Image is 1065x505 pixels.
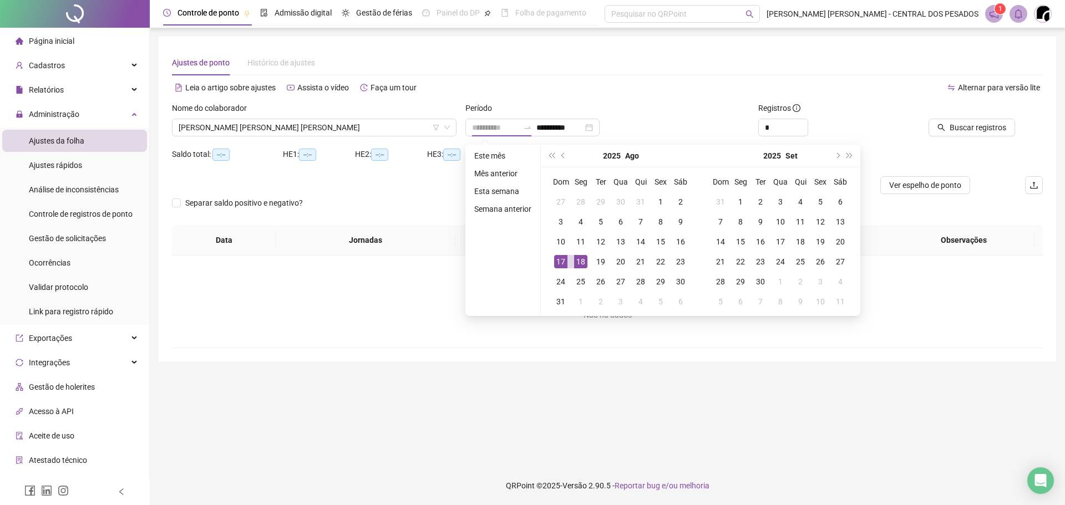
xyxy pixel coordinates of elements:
td: 2025-10-07 [750,292,770,312]
td: 2025-10-09 [790,292,810,312]
td: 2025-09-29 [731,272,750,292]
td: 2025-10-02 [790,272,810,292]
td: 2025-08-21 [631,252,651,272]
span: Página inicial [29,37,74,45]
div: 31 [554,295,567,308]
td: 2025-08-24 [551,272,571,292]
div: Não há dados [185,309,1029,321]
td: 2025-09-17 [770,232,790,252]
td: 2025-09-14 [711,232,731,252]
span: down [444,124,450,131]
td: 2025-08-12 [591,232,611,252]
div: 21 [634,255,647,268]
button: prev-year [557,145,570,167]
span: Versão [562,481,587,490]
div: 3 [774,195,787,208]
li: Semana anterior [470,202,536,216]
span: Histórico de ajustes [247,58,315,67]
span: api [16,407,23,415]
th: Dom [551,172,571,192]
td: 2025-08-26 [591,272,611,292]
td: 2025-09-06 [671,292,691,312]
span: Gestão de férias [356,8,412,17]
td: 2025-09-04 [790,192,810,212]
span: audit [16,432,23,440]
div: 2 [674,195,687,208]
div: 10 [774,215,787,228]
td: 2025-09-01 [731,192,750,212]
td: 2025-08-31 [551,292,571,312]
span: --:-- [212,149,230,161]
span: upload [1029,181,1038,190]
div: 30 [674,275,687,288]
div: 28 [634,275,647,288]
span: Gestão de solicitações [29,234,106,243]
span: info-circle [793,104,800,112]
td: 2025-09-03 [611,292,631,312]
div: 17 [554,255,567,268]
div: 26 [814,255,827,268]
div: 11 [834,295,847,308]
th: Data [172,225,276,256]
div: 6 [734,295,747,308]
div: 6 [674,295,687,308]
td: 2025-10-05 [711,292,731,312]
div: 12 [814,215,827,228]
td: 2025-09-26 [810,252,830,272]
span: linkedin [41,485,52,496]
div: 4 [574,215,587,228]
span: Validar protocolo [29,283,88,292]
div: 18 [794,235,807,248]
span: swap-right [523,123,532,132]
span: --:-- [371,149,388,161]
th: Sáb [671,172,691,192]
div: 8 [734,215,747,228]
div: 9 [674,215,687,228]
button: Ver espelho de ponto [880,176,970,194]
span: lock [16,110,23,118]
div: 10 [554,235,567,248]
td: 2025-09-09 [750,212,770,232]
td: 2025-09-27 [830,252,850,272]
span: notification [989,9,999,19]
div: 6 [614,215,627,228]
td: 2025-08-07 [631,212,651,232]
div: 31 [634,195,647,208]
td: 2025-08-05 [591,212,611,232]
td: 2025-08-14 [631,232,651,252]
td: 2025-08-30 [671,272,691,292]
div: 26 [594,275,607,288]
span: Ocorrências [29,258,70,267]
div: 3 [554,215,567,228]
td: 2025-08-31 [711,192,731,212]
div: 11 [574,235,587,248]
label: Nome do colaborador [172,102,254,114]
span: Leia o artigo sobre ajustes [185,83,276,92]
span: Observações [902,234,1026,246]
span: export [16,334,23,342]
div: 4 [634,295,647,308]
div: 14 [634,235,647,248]
span: Folha de pagamento [515,8,586,17]
div: 20 [614,255,627,268]
div: 2 [594,295,607,308]
span: Buscar registros [950,121,1006,134]
div: 10 [814,295,827,308]
div: 2 [754,195,767,208]
span: left [118,488,125,496]
div: 18 [574,255,587,268]
td: 2025-08-13 [611,232,631,252]
span: 1 [998,5,1002,13]
div: 28 [574,195,587,208]
td: 2025-08-09 [671,212,691,232]
td: 2025-10-04 [830,272,850,292]
div: 14 [714,235,727,248]
span: book [501,9,509,17]
span: Relatórios [29,85,64,94]
span: filter [433,124,439,131]
td: 2025-07-30 [611,192,631,212]
div: 16 [674,235,687,248]
td: 2025-09-05 [810,192,830,212]
span: Ajustes de ponto [172,58,230,67]
span: Reportar bug e/ou melhoria [615,481,709,490]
